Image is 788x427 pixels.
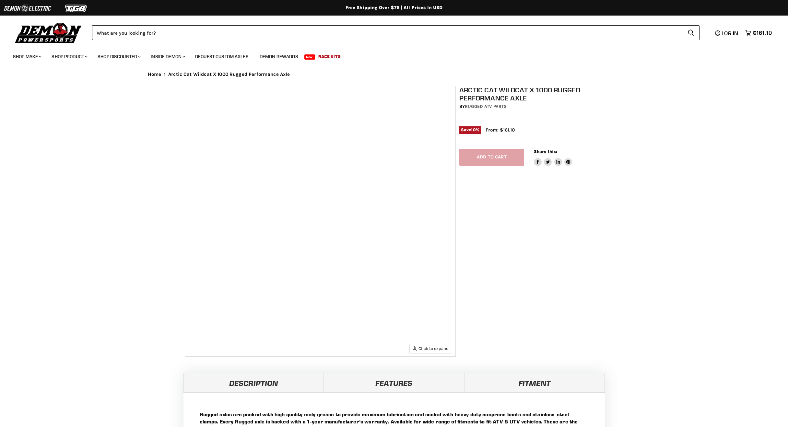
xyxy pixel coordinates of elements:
[52,2,100,15] img: TGB Logo 2
[47,50,91,63] a: Shop Product
[459,103,607,110] div: by
[324,373,464,392] a: Features
[148,72,161,77] a: Home
[92,25,682,40] input: Search
[465,104,507,109] a: Rugged ATV Parts
[168,72,290,77] span: Arctic Cat Wildcat X 1000 Rugged Performance Axle
[255,50,303,63] a: Demon Rewards
[459,86,607,102] h1: Arctic Cat Wildcat X 1000 Rugged Performance Axle
[410,344,452,353] button: Click to expand
[13,21,84,44] img: Demon Powersports
[8,47,770,63] ul: Main menu
[146,50,189,63] a: Inside Demon
[413,346,449,351] span: Click to expand
[3,2,52,15] img: Demon Electric Logo 2
[8,50,45,63] a: Shop Make
[190,50,253,63] a: Request Custom Axles
[135,5,653,11] div: Free Shipping Over $75 | All Prices In USD
[93,50,145,63] a: Shop Discounted
[742,28,775,38] a: $161.10
[534,149,557,154] span: Share this:
[135,72,653,77] nav: Breadcrumbs
[459,126,481,133] span: Save %
[534,149,572,166] aside: Share this:
[304,54,315,60] span: New!
[722,30,738,36] span: Log in
[753,30,772,36] span: $161.10
[471,127,476,132] span: 10
[682,25,700,40] button: Search
[183,373,324,392] a: Description
[464,373,605,392] a: Fitment
[712,30,742,36] a: Log in
[486,127,515,133] span: From: $161.10
[313,50,346,63] a: Race Kits
[92,25,700,40] form: Product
